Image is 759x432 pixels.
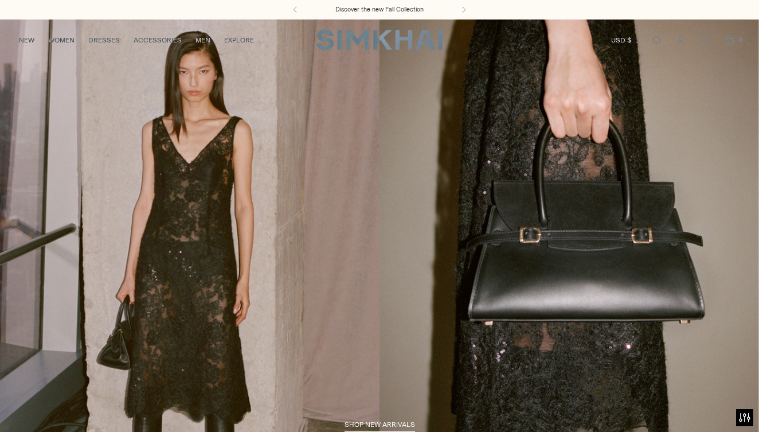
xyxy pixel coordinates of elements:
span: shop new arrivals [345,421,415,429]
a: Open cart modal [718,29,741,52]
a: EXPLORE [224,28,254,53]
a: Discover the new Fall Collection [335,5,424,14]
a: MEN [195,28,210,53]
a: Go to the account page [670,29,693,52]
a: ACCESSORIES [134,28,182,53]
button: USD $ [611,28,641,53]
a: SIMKHAI [316,29,443,51]
a: shop new arrivals [345,421,415,432]
a: DRESSES [88,28,120,53]
span: 0 [735,34,745,45]
a: NEW [19,28,34,53]
a: Open search modal [645,29,668,52]
a: WOMEN [48,28,75,53]
a: Wishlist [694,29,717,52]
